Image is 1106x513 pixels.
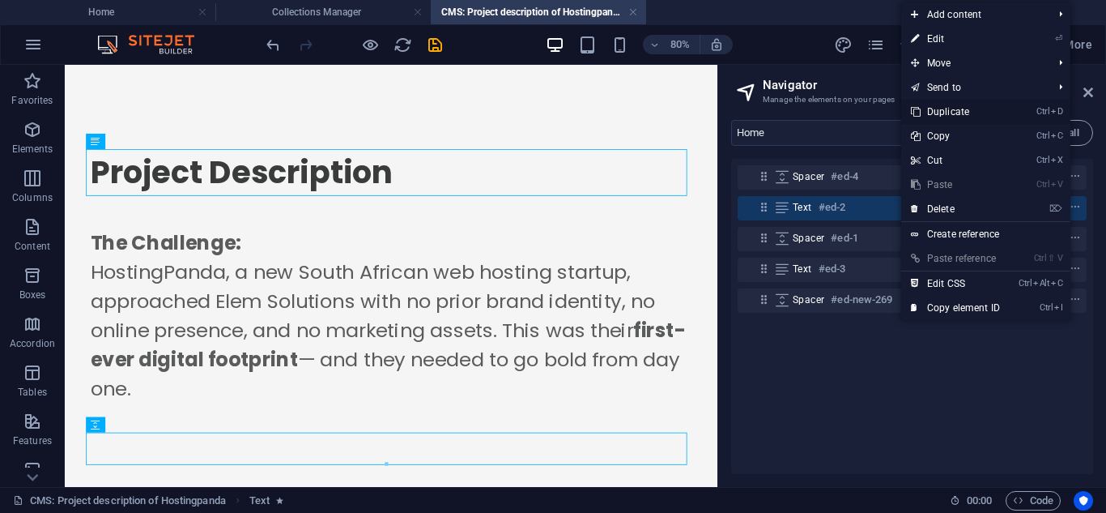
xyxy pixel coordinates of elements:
h6: #ed-2 [819,198,845,217]
p: Columns [12,191,53,204]
a: Click to cancel selection. Double-click to open Pages [13,491,226,511]
button: Click here to leave preview mode and continue editing [360,35,380,54]
button: Usercentrics [1074,491,1093,511]
h2: Navigator [763,78,1093,92]
h6: Session time [950,491,993,511]
span: Add content [901,2,1046,27]
a: ⌦Delete [901,197,1010,221]
i: Ctrl [1036,130,1049,141]
button: save [425,35,445,54]
p: Tables [18,386,47,399]
button: navigator [899,35,918,54]
i: Pages (Ctrl+Alt+S) [866,36,885,54]
i: Reload page [393,36,412,54]
i: X [1051,155,1062,165]
span: Click to select. Double-click to edit [249,491,270,511]
a: Ctrl⇧VPaste reference [901,246,1010,271]
a: ⏎Edit [901,27,1010,51]
i: C [1051,278,1062,289]
span: Spacer [793,170,824,183]
i: Alt [1033,278,1049,289]
span: Text [793,263,812,276]
span: 00 00 [967,491,992,511]
i: On resize automatically adjust zoom level to fit chosen device. [709,37,724,52]
button: undo [263,35,283,54]
h4: Collections Manager [215,3,431,21]
button: design [834,35,853,54]
i: C [1051,130,1062,141]
button: context-menu [1067,259,1083,279]
i: Ctrl [1019,278,1032,289]
a: CtrlDDuplicate [901,100,1010,124]
h6: #ed-1 [831,229,857,248]
i: Ctrl [1036,155,1049,165]
i: Element contains an animation [276,496,283,505]
i: Save (Ctrl+S) [426,36,445,54]
i: Undo: Add element (Ctrl+Z) [264,36,283,54]
i: Ctrl [1036,106,1049,117]
a: Send to [901,75,1046,100]
i: ⇧ [1048,253,1055,263]
h6: #ed-3 [819,259,845,279]
span: Spacer [793,293,824,306]
span: Text [793,201,812,214]
span: Spacer [793,232,824,245]
i: Ctrl [1034,253,1047,263]
i: D [1051,106,1062,117]
a: CtrlXCut [901,148,1010,173]
i: V [1051,179,1062,190]
p: Boxes [19,289,46,301]
a: CtrlICopy element ID [901,296,1010,320]
a: Create reference [901,222,1070,246]
a: CtrlAltCEdit CSS [901,271,1010,296]
span: Move [901,51,1046,75]
i: Ctrl [1040,302,1053,313]
p: Features [13,434,52,447]
i: I [1054,302,1062,313]
a: CtrlCCopy [901,124,1010,148]
h6: #ed-new-269 [831,290,892,310]
p: Accordion [10,337,55,350]
i: Ctrl [1036,179,1049,190]
h6: 80% [667,35,693,54]
a: CtrlVPaste [901,173,1010,197]
p: Content [15,240,50,253]
button: 80% [643,35,700,54]
span: Code [1013,491,1053,511]
p: Elements [12,143,53,156]
h6: #ed-4 [831,167,857,186]
button: context-menu [1067,167,1083,186]
i: Navigator [899,36,917,54]
p: Favorites [11,94,53,107]
i: V [1057,253,1062,263]
nav: breadcrumb [249,491,283,511]
h3: Manage the elements on your pages [763,92,1061,107]
img: Editor Logo [93,35,215,54]
button: context-menu [1067,198,1083,217]
button: Code [1006,491,1061,511]
button: reload [393,35,412,54]
h4: CMS: Project description of Hostingpanda [431,3,646,21]
button: pages [866,35,886,54]
i: ⏎ [1055,33,1062,44]
i: ⌦ [1049,203,1062,214]
span: : [978,494,981,507]
button: context-menu [1067,229,1083,248]
button: context-menu [1067,290,1083,310]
